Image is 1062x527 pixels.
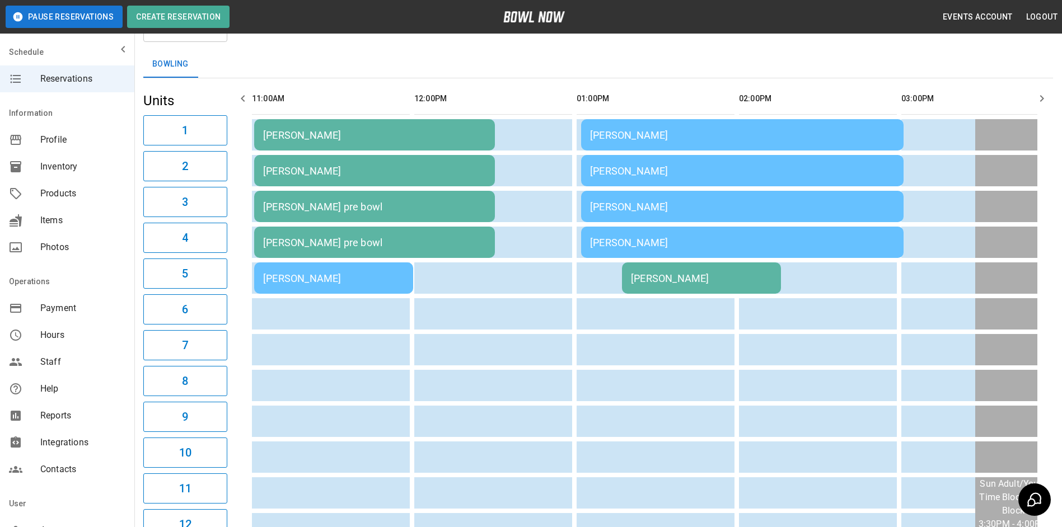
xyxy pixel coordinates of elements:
h6: 3 [182,193,188,211]
button: Events Account [938,7,1017,27]
h6: 6 [182,300,188,318]
button: Bowling [143,51,198,78]
div: [PERSON_NAME] [590,201,895,213]
div: [PERSON_NAME] [590,237,895,248]
h6: 5 [182,265,188,283]
button: 3 [143,187,227,217]
button: 7 [143,330,227,360]
h6: 9 [182,408,188,426]
button: 11 [143,473,227,504]
span: Contacts [40,463,125,476]
div: [PERSON_NAME] [590,165,895,177]
div: [PERSON_NAME] [263,129,486,141]
button: 4 [143,223,227,253]
span: Staff [40,355,125,369]
button: 5 [143,258,227,289]
h6: 2 [182,157,188,175]
div: inventory tabs [143,51,1053,78]
button: Logout [1022,7,1062,27]
h6: 8 [182,372,188,390]
button: 6 [143,294,227,324]
h6: 10 [179,444,191,462]
button: 10 [143,437,227,468]
th: 11:00AM [252,83,410,115]
div: [PERSON_NAME] pre bowl [263,237,486,248]
div: [PERSON_NAME] [590,129,895,141]
button: Create Reservation [127,6,230,28]
button: 8 [143,366,227,396]
h6: 1 [182,121,188,139]
span: Items [40,214,125,227]
div: [PERSON_NAME] [631,272,772,284]
button: 9 [143,402,227,432]
th: 12:00PM [414,83,572,115]
button: 1 [143,115,227,145]
div: [PERSON_NAME] [263,165,486,177]
h6: 7 [182,336,188,354]
img: logo [503,11,565,22]
span: Help [40,382,125,396]
h5: Units [143,92,227,110]
span: Photos [40,241,125,254]
span: Reservations [40,72,125,86]
span: Payment [40,302,125,315]
span: Hours [40,328,125,342]
div: [PERSON_NAME] pre bowl [263,201,486,213]
button: Pause Reservations [6,6,123,28]
span: Inventory [40,160,125,173]
span: Profile [40,133,125,147]
span: Reports [40,409,125,422]
h6: 4 [182,229,188,247]
span: Integrations [40,436,125,449]
h6: 11 [179,479,191,497]
button: 2 [143,151,227,181]
span: Products [40,187,125,200]
div: [PERSON_NAME] [263,272,404,284]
